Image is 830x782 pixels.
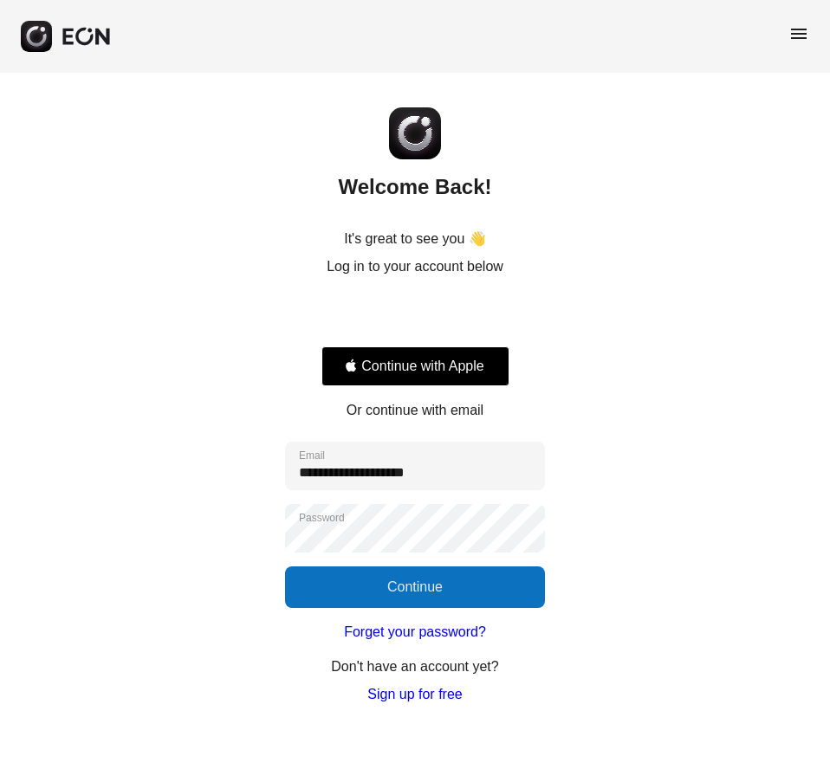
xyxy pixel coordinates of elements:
iframe: Sign in with Google Button [313,296,518,334]
button: Continue [285,566,545,608]
span: menu [788,23,809,44]
a: Sign up for free [367,684,462,705]
label: Email [299,449,325,462]
p: Don't have an account yet? [331,656,498,677]
a: Forget your password? [344,622,486,643]
label: Password [299,511,345,525]
h2: Welcome Back! [339,173,492,201]
button: Signin with apple ID [321,346,509,386]
p: Or continue with email [347,400,483,421]
p: It's great to see you 👋 [344,229,486,249]
p: Log in to your account below [327,256,503,277]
